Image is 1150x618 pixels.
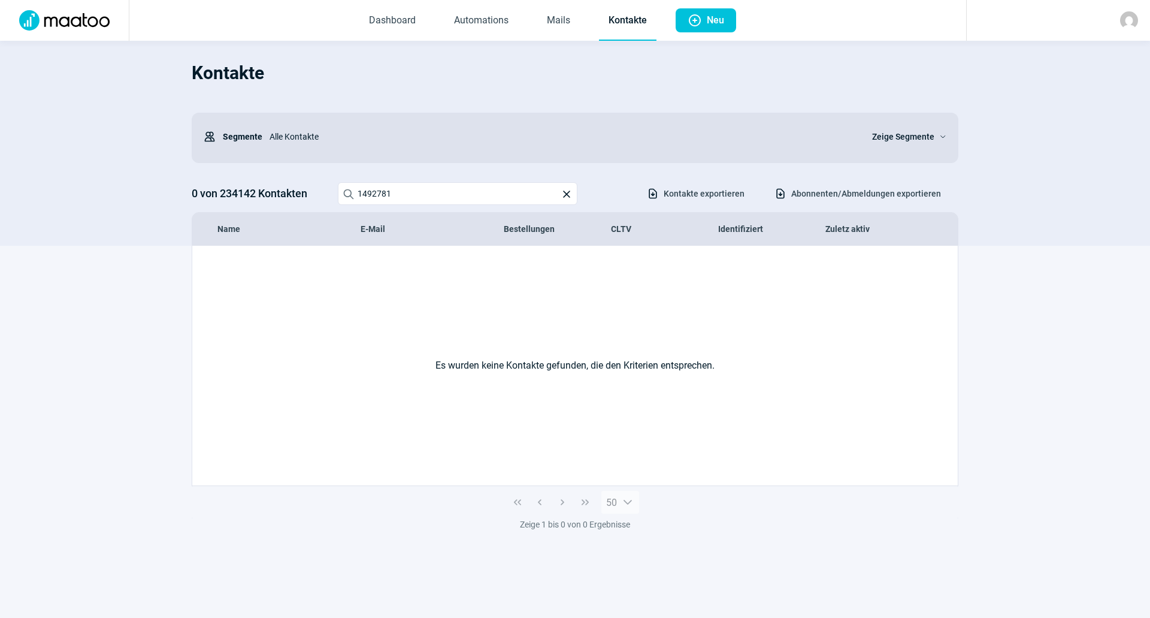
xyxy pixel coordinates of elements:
div: Zeige 1 bis 0 von 0 Ergebnisse [192,518,958,530]
span: Neu [707,8,724,32]
div: CLTV [611,223,718,235]
div: Bestellungen [504,223,611,235]
div: Name [217,223,361,235]
div: Alle Kontakte [262,125,858,149]
button: Kontakte exportieren [634,183,757,204]
img: avatar [1120,11,1138,29]
div: Identifiziert [718,223,825,235]
span: Zeige Segmente [872,129,934,144]
h1: Kontakte [192,53,958,94]
button: Neu [676,8,736,32]
a: Dashboard [359,1,425,41]
span: Abonnenten/Abmeldungen exportieren [791,184,941,203]
span: Es wurden keine Kontakte gefunden, die den Kriterien entsprechen. [435,358,715,373]
span: Kontakte exportieren [664,184,745,203]
a: Automations [444,1,518,41]
img: Logo [12,10,117,31]
div: E-Mail [361,223,504,235]
a: Mails [537,1,580,41]
a: Kontakte [599,1,656,41]
div: Zuletz aktiv [825,223,933,235]
button: Abonnenten/Abmeldungen exportieren [762,183,954,204]
input: Search [338,182,577,205]
div: Segmente [204,125,262,149]
h3: 0 von 234142 Kontakten [192,184,326,203]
